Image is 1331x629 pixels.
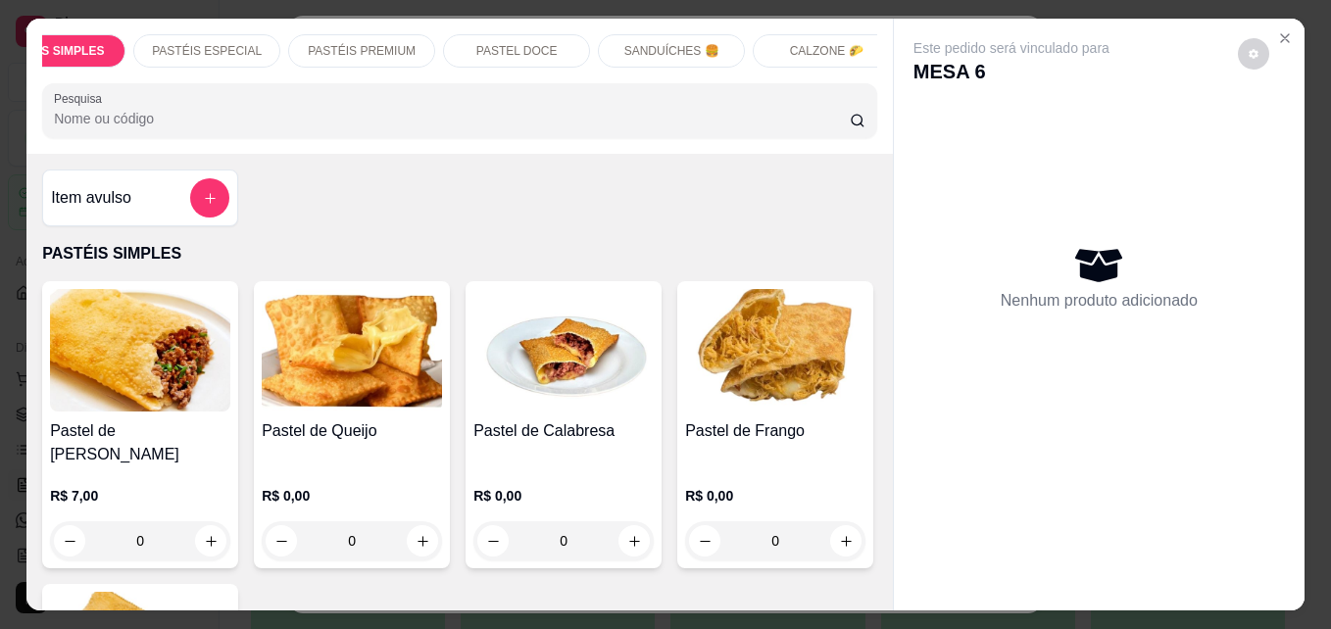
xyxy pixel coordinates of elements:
p: Nenhum produto adicionado [1001,289,1198,313]
p: PASTÉIS SIMPLES [42,242,877,266]
img: product-image [473,289,654,411]
label: Pesquisa [54,90,109,107]
img: product-image [262,289,442,411]
p: R$ 0,00 [262,486,442,506]
p: R$ 0,00 [473,486,654,506]
p: PASTÉIS ESPECIAL [152,43,262,59]
button: decrease-product-quantity [1238,38,1269,70]
h4: Pastel de Frango [685,419,865,443]
h4: Pastel de Queijo [262,419,442,443]
p: Este pedido será vinculado para [913,38,1109,58]
p: PASTEL DOCE [476,43,558,59]
h4: Item avulso [51,186,131,210]
p: CALZONE 🌮 [790,43,863,59]
img: product-image [50,289,230,411]
input: Pesquisa [54,109,850,128]
p: PASTÉIS PREMIUM [308,43,416,59]
img: product-image [685,289,865,411]
button: add-separate-item [190,178,229,218]
h4: Pastel de [PERSON_NAME] [50,419,230,466]
p: MESA 6 [913,58,1109,85]
p: R$ 7,00 [50,486,230,506]
h4: Pastel de Calabresa [473,419,654,443]
p: R$ 0,00 [685,486,865,506]
p: SANDUÍCHES 🍔 [624,43,719,59]
button: Close [1269,23,1301,54]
